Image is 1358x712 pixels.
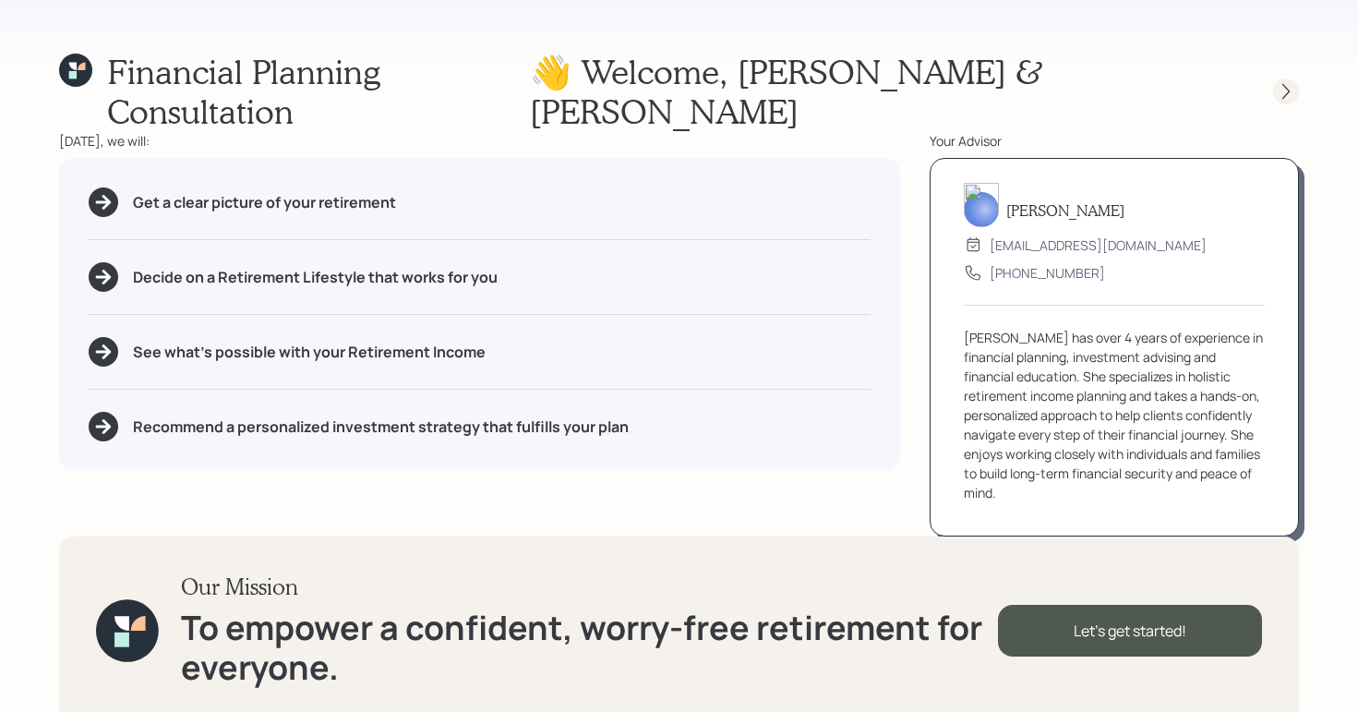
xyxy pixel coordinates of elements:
h5: Recommend a personalized investment strategy that fulfills your plan [133,418,629,436]
h5: [PERSON_NAME] [1006,201,1124,219]
h5: Decide on a Retirement Lifestyle that works for you [133,269,498,286]
h3: Our Mission [181,573,999,600]
h1: Financial Planning Consultation [107,52,530,131]
div: [PERSON_NAME] has over 4 years of experience in financial planning, investment advising and finan... [964,328,1265,502]
h5: See what's possible with your Retirement Income [133,344,486,361]
div: [DATE], we will: [59,131,900,151]
div: [PHONE_NUMBER] [990,263,1105,283]
h1: To empower a confident, worry-free retirement for everyone. [181,608,999,687]
h1: 👋 Welcome , [PERSON_NAME] & [PERSON_NAME] [530,52,1240,131]
div: Your Advisor [930,131,1299,151]
div: Let's get started! [998,605,1262,657]
h5: Get a clear picture of your retirement [133,194,396,211]
img: aleksandra-headshot.png [964,183,999,227]
div: [EMAIL_ADDRESS][DOMAIN_NAME] [990,235,1207,255]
